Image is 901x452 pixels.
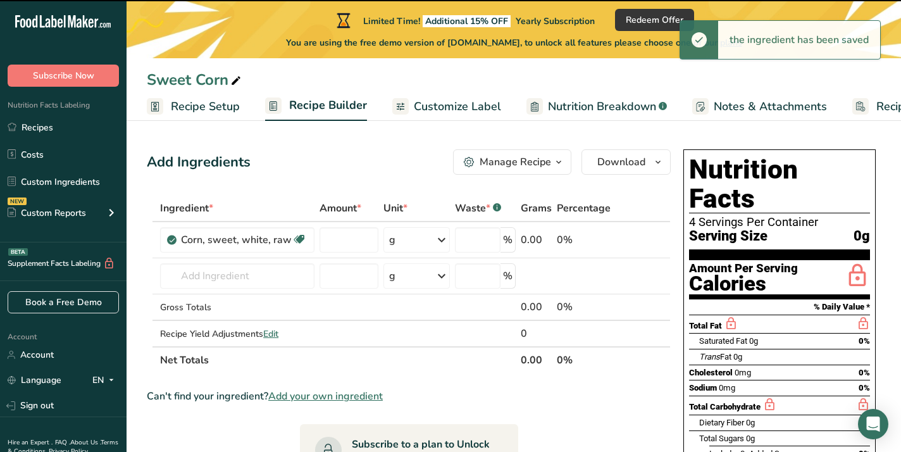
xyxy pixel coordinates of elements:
span: 0mg [735,368,751,377]
button: Download [581,149,671,175]
div: 0% [557,232,611,248]
th: Net Totals [158,346,518,373]
a: About Us . [70,438,101,447]
div: Amount Per Serving [689,263,798,275]
a: Hire an Expert . [8,438,53,447]
span: 0g [854,229,870,244]
span: Percentage [557,201,611,216]
span: Unit [383,201,407,216]
span: Total Carbohydrate [689,402,761,411]
a: Nutrition Breakdown [526,92,667,121]
a: Recipe Setup [147,92,240,121]
a: Notes & Attachments [692,92,827,121]
span: 0% [859,336,870,346]
section: % Daily Value * [689,299,870,315]
span: Total Sugars [699,434,744,443]
a: Language [8,369,61,391]
span: Redeem Offer [626,13,683,27]
span: 0mg [719,383,735,392]
th: 0.00 [518,346,554,373]
a: FAQ . [55,438,70,447]
span: Nutrition Breakdown [548,98,656,115]
h1: Nutrition Facts [689,155,870,213]
div: Manage Recipe [480,154,551,170]
span: 0g [746,418,755,427]
span: Dietary Fiber [699,418,744,427]
span: Recipe Setup [171,98,240,115]
span: Download [597,154,645,170]
div: g [389,232,395,248]
div: Open Intercom Messenger [858,409,888,439]
span: 0g [733,352,742,361]
span: 0g [749,336,758,346]
span: You are using the free demo version of [DOMAIN_NAME], to unlock all features please choose one of... [286,36,742,49]
span: Notes & Attachments [714,98,827,115]
span: Customize Label [414,98,501,115]
input: Add Ingredient [160,263,314,289]
i: Trans [699,352,720,361]
span: Total Fat [689,321,722,330]
button: Manage Recipe [453,149,571,175]
div: 0 [521,326,552,341]
th: 0% [554,346,613,373]
a: Customize Label [392,92,501,121]
span: Subscribe Now [33,69,94,82]
span: Serving Size [689,229,767,244]
span: Cholesterol [689,368,733,377]
span: Ingredient [160,201,213,216]
span: 0% [859,368,870,377]
div: 0.00 [521,299,552,315]
div: Calories [689,275,798,293]
span: Fat [699,352,731,361]
div: EN [92,373,119,388]
a: Book a Free Demo [8,291,119,313]
div: Custom Reports [8,206,86,220]
div: Add Ingredients [147,152,251,173]
span: Recipe Builder [289,97,367,114]
span: Grams [521,201,552,216]
div: 0% [557,299,611,315]
div: Can't find your ingredient? [147,389,671,404]
span: Yearly Subscription [516,15,595,27]
div: 4 Servings Per Container [689,216,870,229]
div: 0.00 [521,232,552,248]
button: Subscribe Now [8,65,119,87]
span: Sodium [689,383,717,392]
a: Recipe Builder [265,91,367,122]
span: Edit [263,328,278,340]
div: Gross Totals [160,301,314,314]
div: BETA [8,248,28,256]
span: 0g [746,434,755,443]
span: Additional 15% OFF [423,15,511,27]
div: g [389,268,395,284]
div: Sweet Corn [147,68,244,91]
div: Waste [455,201,501,216]
div: NEW [8,198,27,205]
span: Amount [320,201,361,216]
div: Recipe Yield Adjustments [160,327,314,341]
div: Corn, sweet, white, raw [181,232,292,248]
span: Add your own ingredient [268,389,383,404]
span: 0% [859,383,870,392]
span: Saturated Fat [699,336,747,346]
div: Limited Time! [334,13,595,28]
div: the ingredient has been saved [718,21,880,59]
button: Redeem Offer [615,9,694,31]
